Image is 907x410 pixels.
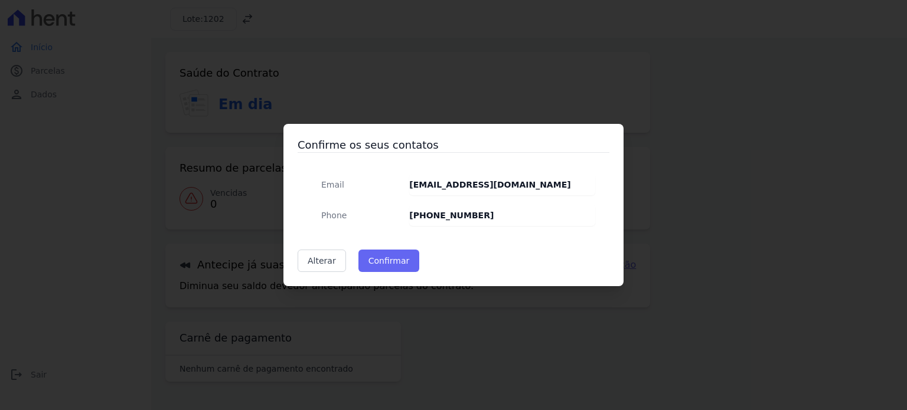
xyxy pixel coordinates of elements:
button: Confirmar [358,250,420,272]
strong: [PHONE_NUMBER] [409,211,494,220]
strong: [EMAIL_ADDRESS][DOMAIN_NAME] [409,180,570,189]
span: translation missing: pt-BR.public.contracts.modal.confirmation.phone [321,211,347,220]
h3: Confirme os seus contatos [298,138,609,152]
span: translation missing: pt-BR.public.contracts.modal.confirmation.email [321,180,344,189]
a: Alterar [298,250,346,272]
